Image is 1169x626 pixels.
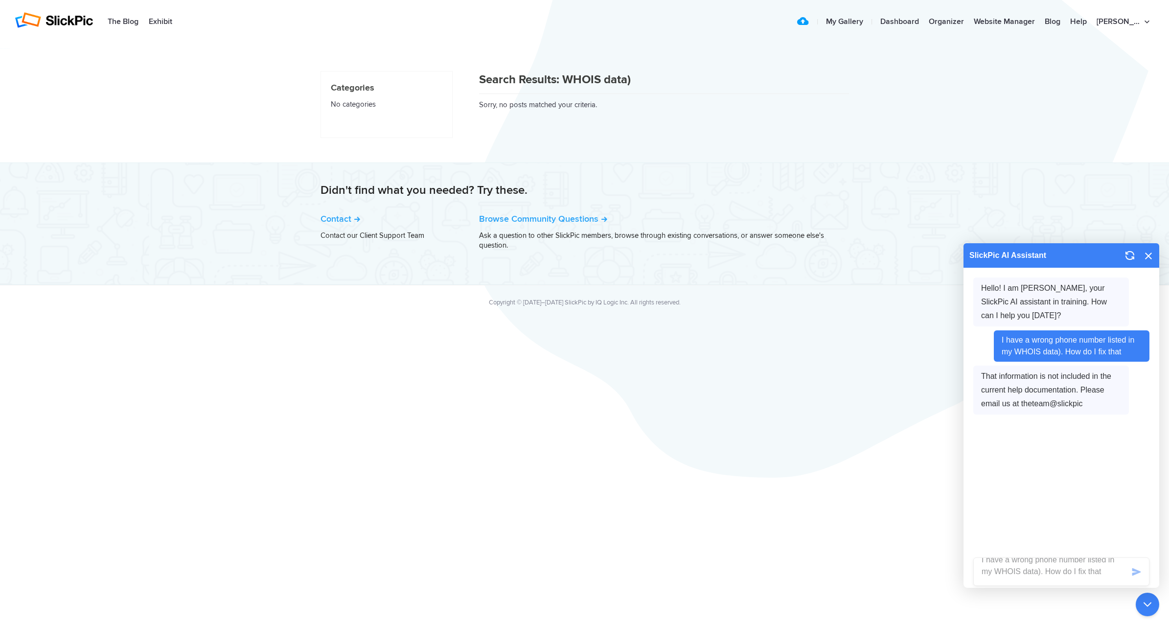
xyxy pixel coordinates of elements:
[479,231,849,250] p: Ask a question to other SlickPic members, browse through existing conversations, or answer someon...
[331,94,442,113] li: No categories
[811,259,849,265] a: [PERSON_NAME]
[321,183,849,198] h2: Didn't find what you needed? Try these.
[331,81,442,94] h4: Categories
[479,71,849,94] h1: Search Results: WHOIS data)
[479,213,607,224] a: Browse Community Questions
[321,231,424,240] a: Contact our Client Support Team
[321,213,360,224] a: Contact
[479,71,849,110] div: Sorry, no posts matched your criteria.
[321,298,848,307] div: Copyright © [DATE]–[DATE] SlickPic by IQ Logic Inc. All rights reserved.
